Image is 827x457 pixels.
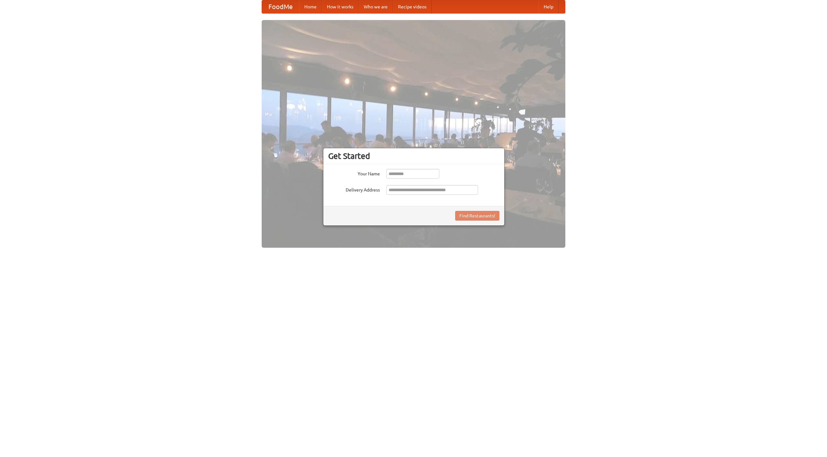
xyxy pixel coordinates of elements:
label: Your Name [328,169,380,177]
a: FoodMe [262,0,299,13]
a: Who we are [359,0,393,13]
a: Home [299,0,322,13]
a: Help [539,0,559,13]
a: Recipe videos [393,0,432,13]
button: Find Restaurants! [455,211,499,221]
a: How it works [322,0,359,13]
label: Delivery Address [328,185,380,193]
h3: Get Started [328,151,499,161]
